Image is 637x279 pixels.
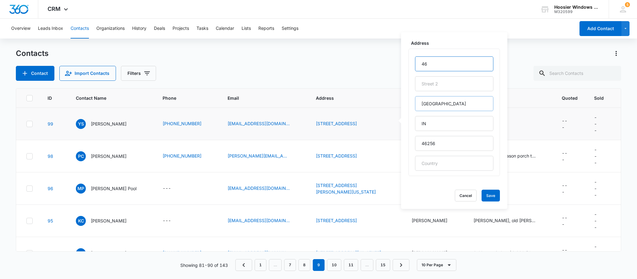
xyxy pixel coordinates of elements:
div: --- [562,117,568,130]
p: [PERSON_NAME] Pool [91,185,136,192]
div: Phone - - Select to Edit Field [163,217,182,225]
a: [STREET_ADDRESS][US_STATE] [316,250,381,255]
button: Actions [611,48,621,58]
a: Page 7 [284,259,296,271]
button: Contacts [71,19,89,39]
button: Add Contact [16,66,54,81]
div: --- [562,214,568,227]
button: Add Contact [579,21,621,36]
span: Email [228,95,292,101]
div: --- [594,211,600,231]
a: Navigate to contact details page for Francisco Fernandez [48,250,53,256]
div: Phone - 3175907594 - Select to Edit Field [163,249,213,257]
input: Search Contacts [533,66,621,81]
span: Sold [594,95,611,101]
a: Page 10 [327,259,341,271]
button: Reports [258,19,274,39]
div: --- [594,146,600,166]
div: Phone - 3173400726 - Select to Edit Field [163,120,213,128]
p: [PERSON_NAME] [91,153,127,159]
div: Address - 118 Karrington Blvd, Mooresville, IN, 46158 - Select to Edit Field [316,217,368,225]
a: [PERSON_NAME][EMAIL_ADDRESS][PERSON_NAME][DOMAIN_NAME] [228,153,290,159]
div: Sold - - Select to Edit Field [594,211,611,231]
div: --- [163,217,171,225]
button: 10 Per Page [417,259,456,271]
p: [PERSON_NAME] [91,250,127,256]
span: FF [76,248,86,258]
div: --- [163,185,171,192]
span: MP [76,184,86,194]
span: ID [48,95,52,101]
button: Filters [121,66,156,81]
button: Import Contacts [59,66,116,81]
a: [PHONE_NUMBER] [163,249,201,256]
button: Tasks [196,19,208,39]
span: PC [76,151,86,161]
span: KC [76,216,86,226]
a: [EMAIL_ADDRESS][DOMAIN_NAME] [228,217,290,224]
div: Sold - - Select to Edit Field [594,146,611,166]
input: Street 2 [415,76,493,91]
a: Navigate to contact details page for Pam Christenson [48,153,53,159]
button: Organizations [96,19,125,39]
div: Contact Name - Francisco Fernandez - Select to Edit Field [76,248,138,258]
a: [EMAIL_ADDRESS][DOMAIN_NAME] [228,185,290,191]
div: Address - 10955 Knightsbridge Ln, Fishers, IN, 46037 - Select to Edit Field [316,153,368,160]
div: Address - 502 West William Dr., Brownsburg, Indiana, 46112 - Select to Edit Field [316,182,396,195]
div: Address - 5803 Mustang Ct, Indianapolis, Indiana, 46228, United States - Select to Edit Field [316,249,392,257]
div: Phone - - Select to Edit Field [163,185,182,192]
a: [STREET_ADDRESS] [316,121,357,126]
div: --- [594,179,600,198]
span: Notes [473,95,547,101]
a: Page 11 [344,259,358,271]
span: Address [316,95,387,101]
a: Page 15 [376,259,390,271]
p: [PERSON_NAME] [91,121,127,127]
button: Calendar [216,19,234,39]
button: Overview [11,19,30,39]
div: Email - donnaclean14@gmail.com - Select to Edit Field [228,249,301,257]
div: account id [554,10,600,14]
div: Assigned To - Sam Richards - Select to Edit Field [412,249,459,257]
a: [EMAIL_ADDRESS][DOMAIN_NAME] [228,120,290,127]
a: Navigate to contact details page for Kristal Cole [48,218,53,223]
nav: Pagination [235,259,409,271]
label: Address [411,40,502,46]
div: Address - 4628 London Dr, Indianapolis, IN, 46256 - Select to Edit Field [316,120,368,128]
div: --- [594,114,600,134]
p: [PERSON_NAME] [91,217,127,224]
span: 5 [625,2,630,7]
em: 9 [313,259,325,271]
div: Notes - Siding, old brittle original siding. - Select to Edit Field [473,217,547,225]
div: [PERSON_NAME] [412,217,447,224]
button: Settings [282,19,298,39]
div: Email - shondaandhope@gmail.com - Select to Edit Field [228,217,301,225]
button: Leads Inbox [38,19,63,39]
span: Contact Name [76,95,139,101]
div: Contact Name - Yanive Shmoel - Select to Edit Field [76,119,138,129]
button: Cancel [455,190,477,202]
div: Sold one window $2,280 50% down payment [473,249,536,256]
div: account name [554,5,600,10]
a: Page 8 [298,259,310,271]
a: [PHONE_NUMBER] [163,120,201,127]
input: Country [415,156,493,171]
a: [STREET_ADDRESS] [316,153,357,158]
div: --- [562,247,568,260]
div: Contact Name - Kristal Cole - Select to Edit Field [76,216,138,226]
h1: Contacts [16,49,48,58]
p: Showing 81-90 of 143 [180,262,228,268]
button: Lists [242,19,251,39]
a: Previous Page [235,259,252,271]
a: Next Page [393,259,409,271]
a: [STREET_ADDRESS][PERSON_NAME][US_STATE] [316,183,376,194]
div: Contact Name - Mitchell Pool - Select to Edit Field [76,184,148,194]
div: Quoted - - Select to Edit Field [562,182,579,195]
div: Quoted - - Select to Edit Field [562,214,579,227]
div: Quoted - - Select to Edit Field [562,117,579,130]
div: --- [594,243,600,263]
div: [PERSON_NAME], old [PERSON_NAME] original siding. [473,217,536,224]
a: [EMAIL_ADDRESS][DOMAIN_NAME] [228,249,290,256]
div: Contact Name - Pam Christenson - Select to Edit Field [76,151,138,161]
a: Page 1 [255,259,266,271]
